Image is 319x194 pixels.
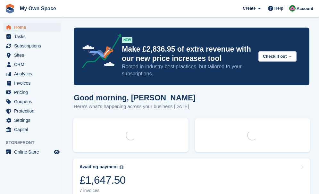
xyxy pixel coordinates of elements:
[258,51,297,62] button: Check it out →
[80,164,118,170] div: Awaiting payment
[80,173,126,187] div: £1,647.50
[120,165,123,169] img: icon-info-grey-7440780725fd019a000dd9b08b2336e03edf1995a4989e88bcd33f0948082b44.svg
[14,69,53,78] span: Analytics
[14,88,53,97] span: Pricing
[80,188,126,193] div: 7 invoices
[77,34,122,71] img: price-adjustments-announcement-icon-8257ccfd72463d97f412b2fc003d46551f7dbcb40ab6d574587a9cd5c0d94...
[3,148,61,156] a: menu
[122,37,132,43] div: NEW
[14,41,53,50] span: Subscriptions
[74,103,196,110] p: Here's what's happening across your business [DATE]
[14,106,53,115] span: Protection
[3,32,61,41] a: menu
[14,32,53,41] span: Tasks
[14,97,53,106] span: Coupons
[3,88,61,97] a: menu
[14,60,53,69] span: CRM
[122,45,253,63] p: Make £2,836.95 of extra revenue with our new price increases tool
[3,116,61,125] a: menu
[5,4,15,13] img: stora-icon-8386f47178a22dfd0bd8f6a31ec36ba5ce8667c1dd55bd0f319d3a0aa187defe.svg
[6,139,64,146] span: Storefront
[14,125,53,134] span: Capital
[3,125,61,134] a: menu
[3,106,61,115] a: menu
[14,23,53,32] span: Home
[3,79,61,88] a: menu
[14,116,53,125] span: Settings
[297,5,313,12] span: Account
[243,5,256,12] span: Create
[274,5,283,12] span: Help
[122,63,253,77] p: Rooted in industry best practices, but tailored to your subscriptions.
[53,148,61,156] a: Preview store
[3,51,61,60] a: menu
[3,69,61,78] a: menu
[289,5,296,12] img: Lucy Parry
[14,51,53,60] span: Sites
[17,3,59,14] a: My Own Space
[14,148,53,156] span: Online Store
[3,97,61,106] a: menu
[3,23,61,32] a: menu
[3,60,61,69] a: menu
[14,79,53,88] span: Invoices
[74,93,196,102] h1: Good morning, [PERSON_NAME]
[3,41,61,50] a: menu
